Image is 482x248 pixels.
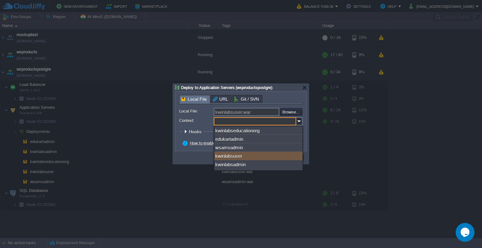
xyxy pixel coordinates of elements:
div: kwinlabsadmin [214,160,303,169]
span: Deploy to Application Servers (wsproductspostgre) [181,85,272,90]
span: Hooks [189,129,203,134]
span: URL [213,95,228,103]
div: kwinlabsuser [214,152,303,160]
div: wsamsadmin [214,143,303,152]
div: edukartadmin [214,135,303,143]
iframe: chat widget [456,223,476,242]
label: Local File: [179,108,213,114]
label: Context: [179,117,213,124]
a: How to enable zero-downtime deployment [190,141,265,145]
div: kwinlabseducationorg [214,126,303,135]
span: Local File [181,95,207,103]
span: Git / SVN [234,95,259,103]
